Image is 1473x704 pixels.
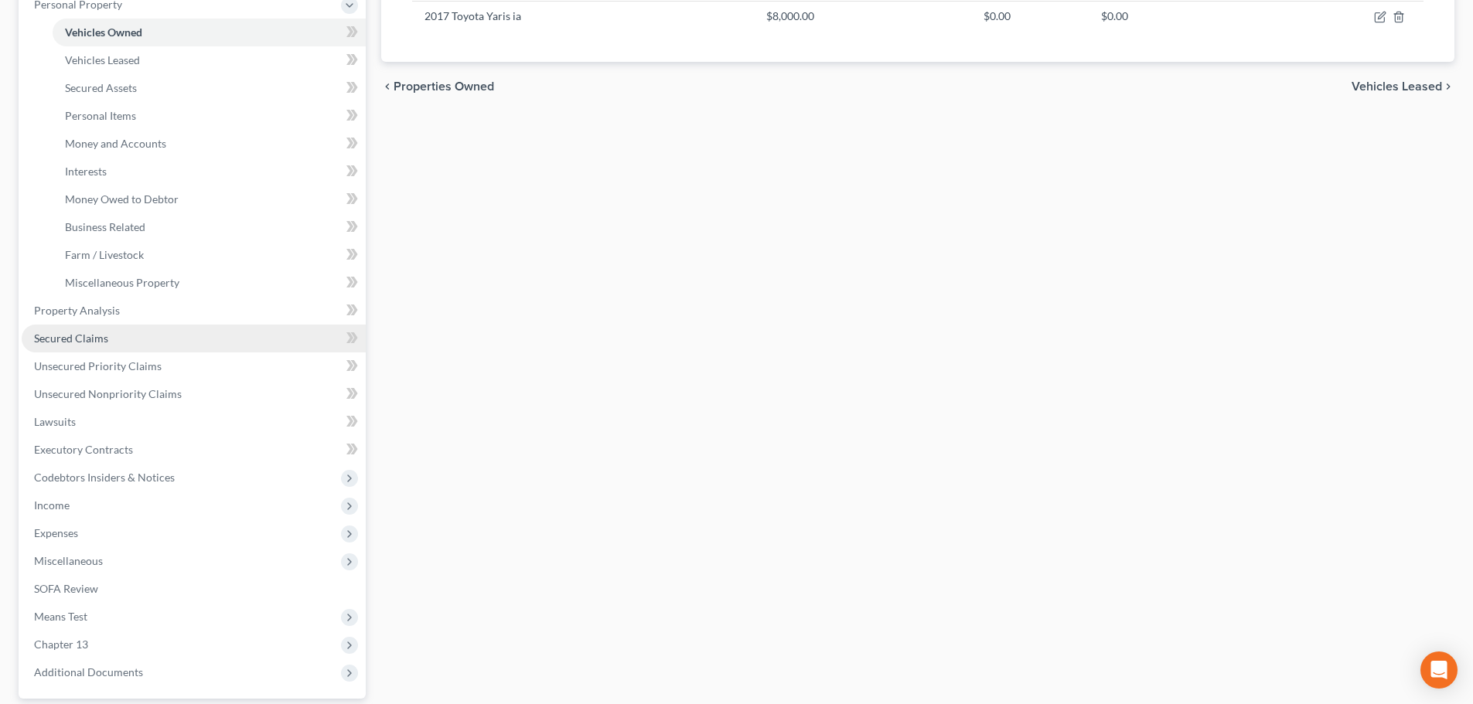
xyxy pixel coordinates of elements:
a: Money Owed to Debtor [53,185,366,213]
span: Lawsuits [34,415,76,428]
span: Interests [65,165,107,178]
td: $0.00 [1089,2,1284,31]
span: Business Related [65,220,145,233]
td: 2017 Toyota Yaris ia [412,2,754,31]
a: Vehicles Owned [53,19,366,46]
a: Vehicles Leased [53,46,366,74]
button: Vehicles Leased chevron_right [1352,80,1454,93]
span: Additional Documents [34,665,143,678]
span: Secured Claims [34,332,108,345]
span: Money Owed to Debtor [65,192,179,206]
a: Money and Accounts [53,130,366,158]
span: Money and Accounts [65,137,166,150]
a: Unsecured Nonpriority Claims [22,380,366,408]
a: Lawsuits [22,408,366,436]
i: chevron_right [1442,80,1454,93]
span: Chapter 13 [34,638,88,651]
span: Vehicles Leased [65,53,140,66]
a: Unsecured Priority Claims [22,352,366,380]
span: Codebtors Insiders & Notices [34,471,175,484]
span: Income [34,498,70,512]
span: Vehicles Leased [1352,80,1442,93]
button: chevron_left Properties Owned [381,80,494,93]
span: Unsecured Priority Claims [34,359,162,372]
span: Unsecured Nonpriority Claims [34,387,182,400]
td: $8,000.00 [754,2,971,31]
a: Property Analysis [22,297,366,325]
span: Vehicles Owned [65,26,142,39]
span: Farm / Livestock [65,248,144,261]
a: Miscellaneous Property [53,269,366,297]
i: chevron_left [381,80,394,93]
td: $0.00 [971,2,1089,31]
a: Business Related [53,213,366,241]
a: Farm / Livestock [53,241,366,269]
span: Property Analysis [34,304,120,317]
a: Interests [53,158,366,185]
span: Secured Assets [65,81,137,94]
span: Means Test [34,610,87,623]
span: Personal Items [65,109,136,122]
a: Personal Items [53,102,366,130]
span: Executory Contracts [34,443,133,456]
a: Secured Claims [22,325,366,352]
a: Secured Assets [53,74,366,102]
a: SOFA Review [22,575,366,603]
a: Executory Contracts [22,436,366,464]
span: Miscellaneous Property [65,276,179,289]
span: Properties Owned [394,80,494,93]
span: Expenses [34,526,78,539]
span: SOFA Review [34,582,98,595]
span: Miscellaneous [34,554,103,567]
div: Open Intercom Messenger [1420,651,1458,689]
